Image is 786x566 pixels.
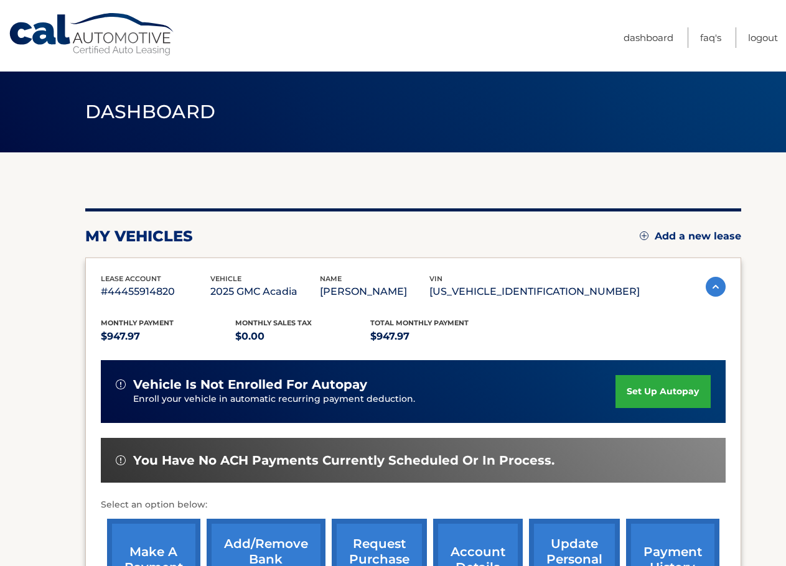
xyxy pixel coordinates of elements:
a: Dashboard [624,27,673,48]
h2: my vehicles [85,227,193,246]
p: $947.97 [370,328,505,345]
a: set up autopay [615,375,710,408]
span: lease account [101,274,161,283]
p: Select an option below: [101,498,726,513]
a: Logout [748,27,778,48]
img: alert-white.svg [116,379,126,389]
span: vin [429,274,442,283]
p: 2025 GMC Acadia [210,283,320,300]
span: Dashboard [85,100,216,123]
p: #44455914820 [101,283,210,300]
p: [PERSON_NAME] [320,283,429,300]
a: Cal Automotive [8,12,176,57]
img: accordion-active.svg [706,277,726,297]
a: FAQ's [700,27,721,48]
p: $947.97 [101,328,236,345]
span: Monthly sales Tax [235,318,312,327]
span: vehicle is not enrolled for autopay [133,377,367,392]
img: add.svg [640,231,648,240]
p: Enroll your vehicle in automatic recurring payment deduction. [133,392,616,406]
span: Total Monthly Payment [370,318,469,327]
p: [US_VEHICLE_IDENTIFICATION_NUMBER] [429,283,640,300]
p: $0.00 [235,328,370,345]
span: You have no ACH payments currently scheduled or in process. [133,453,554,468]
a: Add a new lease [640,230,741,243]
img: alert-white.svg [116,455,126,465]
span: Monthly Payment [101,318,174,327]
span: vehicle [210,274,241,283]
span: name [320,274,342,283]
